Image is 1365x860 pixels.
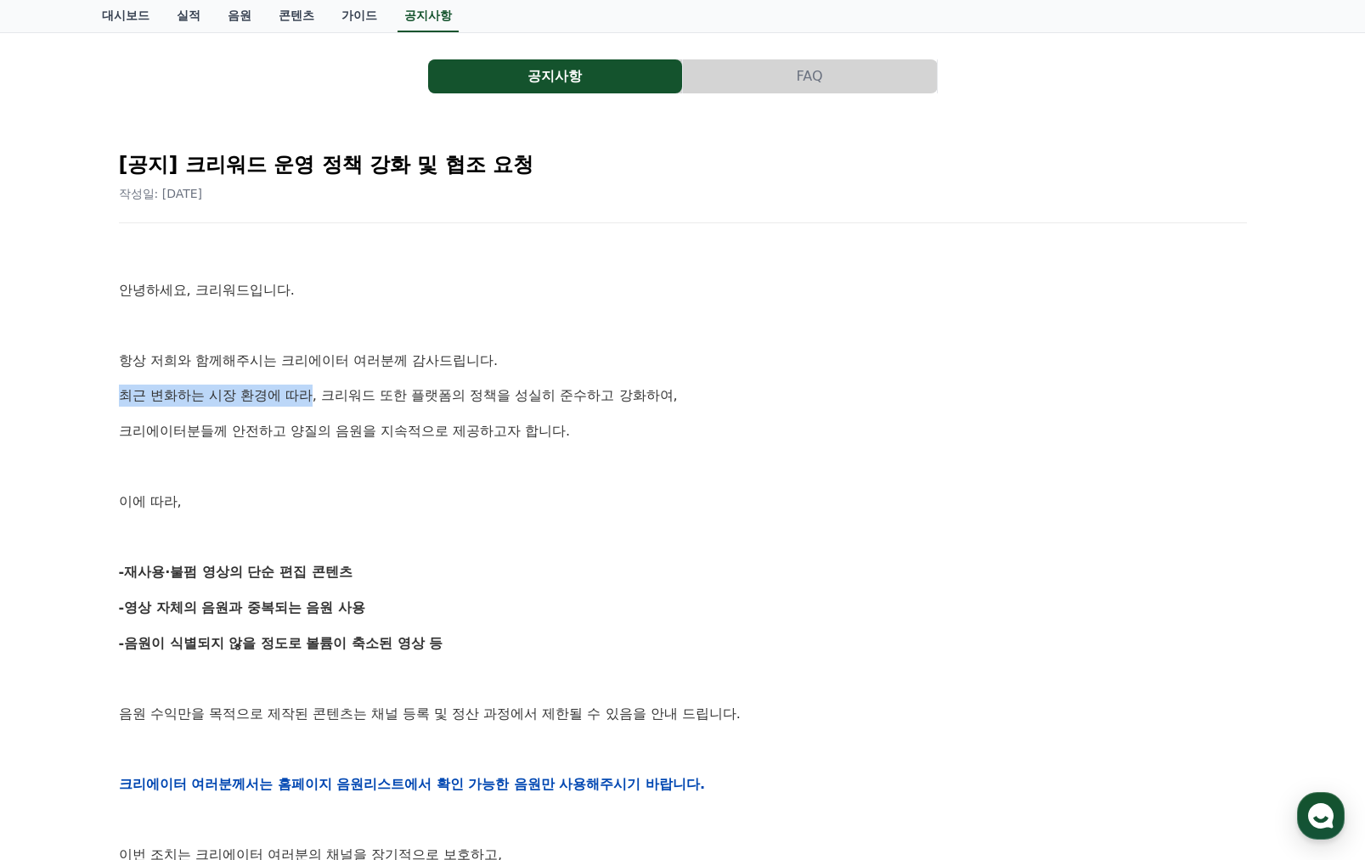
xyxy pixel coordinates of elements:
p: 크리에이터분들께 안전하고 양질의 음원을 지속적으로 제공하고자 합니다. [119,420,1247,442]
span: 설정 [262,564,283,577]
p: 안녕하세요, 크리워드입니다. [119,279,1247,301]
p: 음원 수익만을 목적으로 제작된 콘텐츠는 채널 등록 및 정산 과정에서 제한될 수 있음을 안내 드립니다. [119,703,1247,725]
span: 대화 [155,565,176,578]
strong: -음원이 식별되지 않을 정도로 볼륨이 축소된 영상 등 [119,635,443,651]
a: 공지사항 [428,59,683,93]
strong: -재사용·불펌 영상의 단순 편집 콘텐츠 [119,564,353,580]
strong: 크리에이터 여러분께서는 홈페이지 음원리스트에서 확인 가능한 음원만 사용해주시기 바랍니다. [119,776,706,792]
p: 이에 따라, [119,491,1247,513]
button: FAQ [683,59,937,93]
a: FAQ [683,59,938,93]
strong: -영상 자체의 음원과 중복되는 음원 사용 [119,599,366,615]
a: 홈 [5,538,112,581]
span: 작성일: [DATE] [119,187,203,200]
p: 최근 변화하는 시장 환경에 따라, 크리워드 또한 플랫폼의 정책을 성실히 준수하고 강화하여, [119,385,1247,407]
button: 공지사항 [428,59,682,93]
a: 대화 [112,538,219,581]
span: 홈 [54,564,64,577]
h2: [공지] 크리워드 운영 정책 강화 및 협조 요청 [119,151,1247,178]
p: 항상 저희와 함께해주시는 크리에이터 여러분께 감사드립니다. [119,350,1247,372]
a: 설정 [219,538,326,581]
